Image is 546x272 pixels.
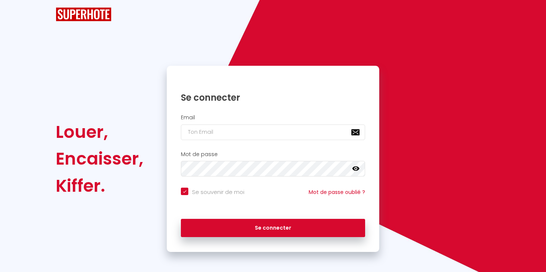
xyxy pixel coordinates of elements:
[56,7,111,21] img: SuperHote logo
[56,119,143,145] div: Louer,
[181,219,365,237] button: Se connecter
[56,145,143,172] div: Encaisser,
[309,188,365,196] a: Mot de passe oublié ?
[56,172,143,199] div: Kiffer.
[181,114,365,121] h2: Email
[181,92,365,103] h1: Se connecter
[181,124,365,140] input: Ton Email
[181,151,365,158] h2: Mot de passe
